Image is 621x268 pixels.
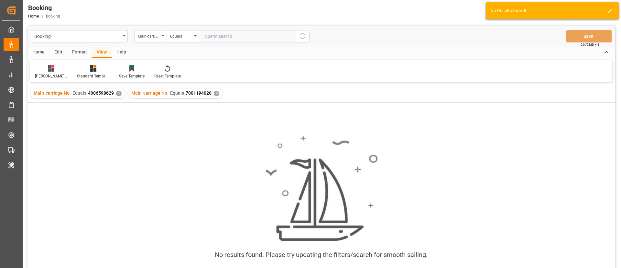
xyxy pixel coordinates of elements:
[199,30,296,42] input: Type to search
[170,32,192,39] div: Equals
[31,30,128,42] button: open menu
[35,73,67,79] div: [PERSON_NAME] M
[92,47,112,58] div: View
[265,135,378,242] img: smooth_sailing.jpeg
[154,73,181,79] div: Reset Template
[138,32,160,39] div: Main-carriage No.
[214,91,219,96] div: ✕
[67,47,92,58] div: Format
[167,30,199,42] button: open menu
[131,90,169,96] span: Main-carriage No.
[28,3,60,13] div: Booking
[119,73,145,79] div: Save Template
[88,90,114,96] span: 4006598629
[170,90,184,96] span: Equals
[490,7,602,14] div: No Results found!
[296,30,310,42] button: search button
[215,250,428,260] div: No results found. Please try updating the filters/search for smooth sailing.
[134,30,167,42] button: open menu
[34,32,121,40] div: Booking
[77,73,109,79] div: Standard Templates
[28,14,39,18] a: Home
[27,47,49,58] div: Home
[566,30,612,42] button: Save
[49,47,67,58] div: Edit
[116,91,122,96] div: ✕
[72,90,86,96] span: Equals
[581,42,599,47] span: Ctrl/CMD + S
[112,47,131,58] div: Help
[186,90,212,96] span: 7001194020
[34,90,71,96] span: Main-carriage No.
